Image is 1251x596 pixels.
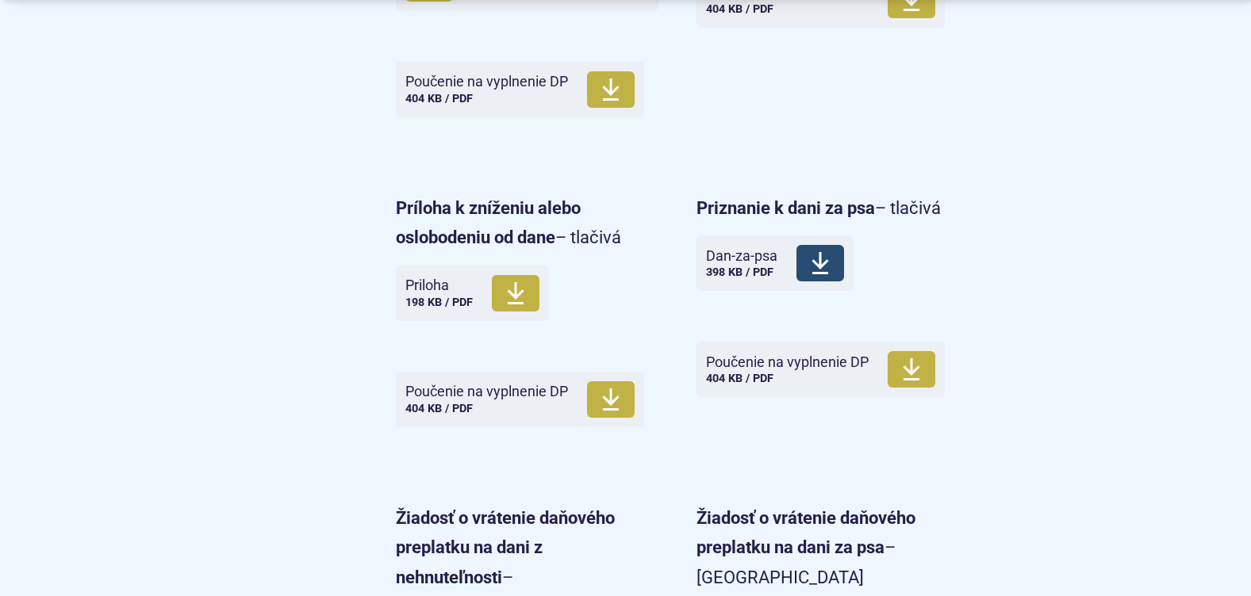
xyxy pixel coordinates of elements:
strong: Žiadosť o vrátenie daňového preplatku na dani z nehnuteľnosti [396,508,615,587]
span: Dan-za-psa [706,248,777,264]
span: 404 KB / PDF [405,402,473,415]
span: 398 KB / PDF [706,266,773,279]
p: – tlačivá [696,193,959,223]
a: Poučenie na vyplnenie DP404 KB / PDF [696,342,945,397]
strong: Žiadosť o vrátenie daňového preplatku na dani za psa [696,508,915,557]
span: 404 KB / PDF [706,372,773,385]
p: – [GEOGRAPHIC_DATA] [696,503,959,592]
strong: Príloha k zníženiu alebo oslobodeniu od dane [396,198,581,247]
a: Poučenie na vyplnenie DP404 KB / PDF [396,372,644,427]
span: Priloha [405,277,473,293]
a: Poučenie na vyplnenie DP404 KB / PDF [396,62,644,117]
p: – tlačivá [396,193,658,253]
span: 404 KB / PDF [706,2,773,16]
span: Poučenie na vyplnenie DP [405,74,568,90]
a: Priloha198 KB / PDF [396,266,549,321]
strong: Priznanie k dani za psa [696,198,875,218]
span: 404 KB / PDF [405,92,473,105]
a: Dan-za-psa398 KB / PDF [696,235,854,291]
span: 198 KB / PDF [405,296,473,309]
span: Poučenie na vyplnenie DP [405,384,568,399]
span: Poučenie na vyplnenie DP [706,354,869,370]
